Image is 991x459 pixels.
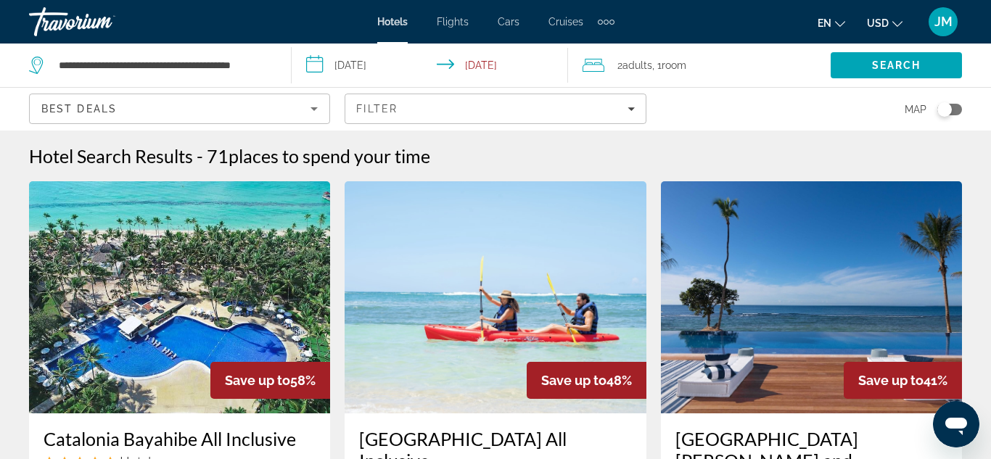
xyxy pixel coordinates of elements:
span: , 1 [652,55,686,75]
mat-select: Sort by [41,100,318,117]
button: Search [831,52,962,78]
div: 41% [844,362,962,399]
iframe: Botón para iniciar la ventana de mensajería [933,401,979,447]
span: Best Deals [41,103,117,115]
span: Save up to [541,373,606,388]
button: Filters [345,94,646,124]
img: Coral Costa Caribe Beach Resort All Inclusive [345,181,646,413]
span: Save up to [858,373,924,388]
span: en [818,17,831,29]
a: Cars [498,16,519,28]
span: JM [934,15,953,29]
h1: Hotel Search Results [29,145,193,167]
button: Select check in and out date [292,44,569,87]
span: - [197,145,203,167]
a: Travorium [29,3,174,41]
span: 2 [617,55,652,75]
span: Adults [622,59,652,71]
a: Flights [437,16,469,28]
a: Hotels [377,16,408,28]
a: Catalonia Bayahibe All Inclusive [44,428,316,450]
input: Search hotel destination [57,54,269,76]
span: places to spend your time [229,145,430,167]
button: Change language [818,12,845,33]
span: USD [867,17,889,29]
img: Casa de Campo Resort and Villas [661,181,962,413]
button: User Menu [924,7,962,37]
span: Room [662,59,686,71]
div: 48% [527,362,646,399]
span: Save up to [225,373,290,388]
span: Filter [356,103,398,115]
a: Cruises [548,16,583,28]
button: Change currency [867,12,902,33]
button: Travelers: 2 adults, 0 children [568,44,831,87]
span: Search [872,59,921,71]
button: Extra navigation items [598,10,614,33]
button: Toggle map [926,103,962,116]
span: Map [905,99,926,120]
img: Catalonia Bayahibe All Inclusive [29,181,330,413]
h2: 71 [207,145,430,167]
div: 58% [210,362,330,399]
